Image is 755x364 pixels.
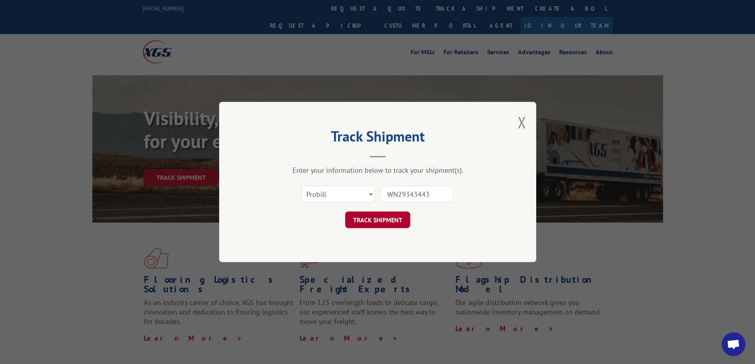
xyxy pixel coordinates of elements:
div: Enter your information below to track your shipment(s). [259,166,497,175]
h2: Track Shipment [259,131,497,146]
button: TRACK SHIPMENT [345,212,410,228]
input: Number(s) [380,186,453,202]
div: Open chat [722,332,745,356]
button: Close modal [518,112,526,133]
